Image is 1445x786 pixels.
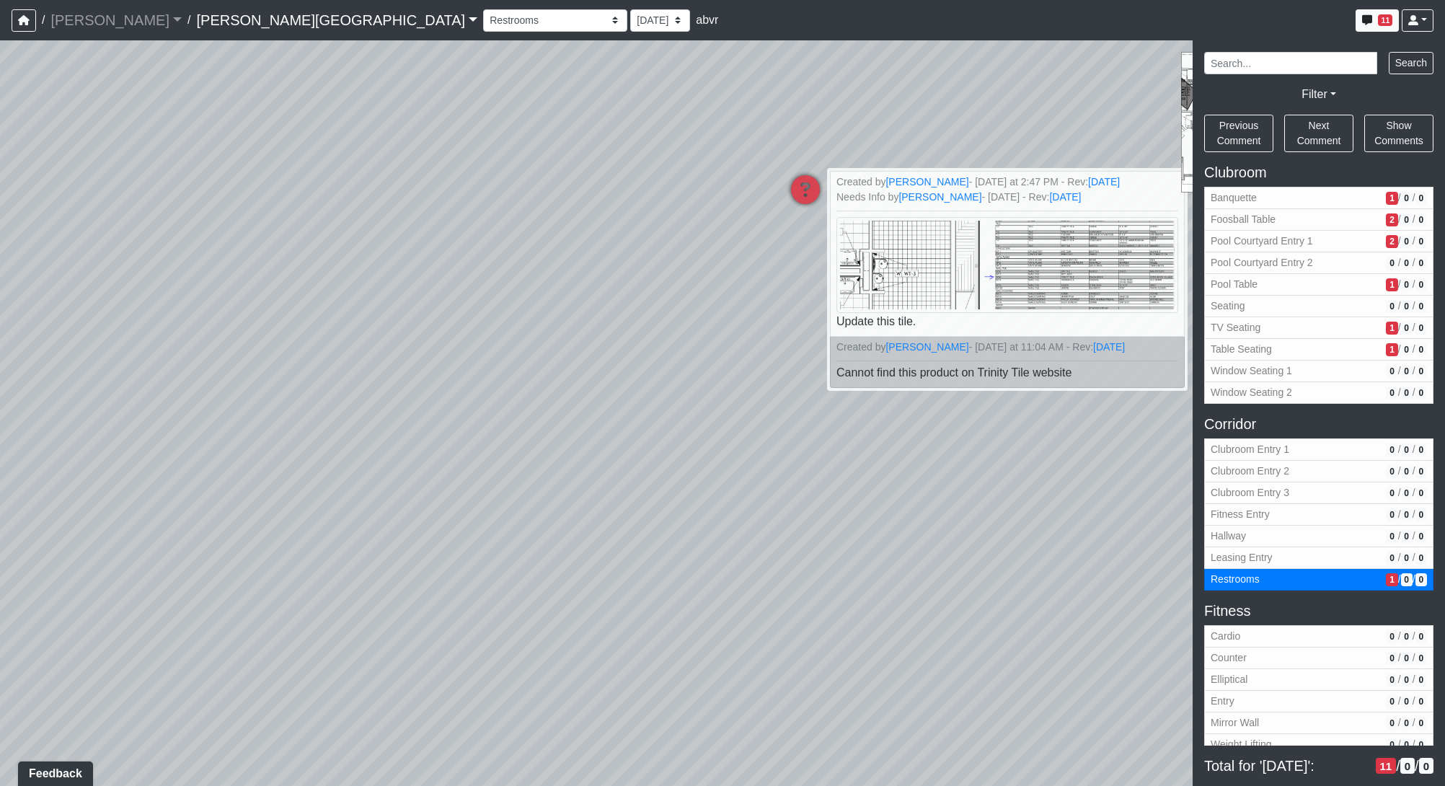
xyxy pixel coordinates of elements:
[1415,652,1427,665] span: # of resolved comments in revision
[1415,213,1427,226] span: # of resolved comments in revision
[1386,573,1397,586] span: # of open/more info comments in revision
[1398,277,1401,292] span: /
[1415,278,1427,291] span: # of resolved comments in revision
[1398,694,1401,709] span: /
[1401,552,1413,565] span: # of QA/customer approval comments in revision
[1398,464,1401,479] span: /
[1386,487,1397,500] span: # of open/more info comments in revision
[1386,530,1397,543] span: # of open/more info comments in revision
[1204,415,1433,433] h5: Corridor
[1398,550,1401,565] span: /
[1386,552,1397,565] span: # of open/more info comments in revision
[1401,695,1413,708] span: # of QA/customer approval comments in revision
[1413,234,1415,249] span: /
[1386,443,1397,456] span: # of open/more info comments in revision
[1413,212,1415,227] span: /
[1386,652,1397,665] span: # of open/more info comments in revision
[1211,255,1380,270] span: Pool Courtyard Entry 2
[1401,235,1413,248] span: # of QA/customer approval comments in revision
[1401,300,1413,313] span: # of QA/customer approval comments in revision
[1204,274,1433,296] button: Pool Table1/0/0
[1211,320,1380,335] span: TV Seating
[1204,734,1433,756] button: Weight Lifting0/0/0
[1386,695,1397,708] span: # of open/more info comments in revision
[1413,342,1415,357] span: /
[1386,278,1397,291] span: # of open/more info comments in revision
[1204,339,1433,361] button: Table Seating1/0/0
[1398,650,1401,666] span: /
[1356,9,1399,32] button: 11
[1401,278,1413,291] span: # of QA/customer approval comments in revision
[885,341,968,353] a: [PERSON_NAME]
[1413,299,1415,314] span: /
[1415,192,1427,205] span: # of resolved comments in revision
[1398,342,1401,357] span: /
[1401,630,1413,643] span: # of QA/customer approval comments in revision
[1415,757,1419,774] span: /
[1401,257,1413,270] span: # of QA/customer approval comments in revision
[898,191,981,203] a: [PERSON_NAME]
[1364,115,1433,152] button: Show Comments
[836,175,1178,190] small: Created by - [DATE] at 2:47 PM - Rev:
[1376,758,1397,774] span: # of open/more info comments in revision
[1386,717,1397,730] span: # of open/more info comments in revision
[1204,187,1433,209] button: Banquette1/0/0
[1302,88,1336,100] a: Filter
[50,6,182,35] a: [PERSON_NAME]
[1211,299,1380,314] span: Seating
[1415,695,1427,708] span: # of resolved comments in revision
[1401,387,1413,399] span: # of QA/customer approval comments in revision
[836,366,1071,379] span: Cannot find this product on Trinity Tile website
[1401,487,1413,500] span: # of QA/customer approval comments in revision
[1398,212,1401,227] span: /
[1413,737,1415,752] span: /
[1415,343,1427,356] span: # of resolved comments in revision
[1398,234,1401,249] span: /
[1204,461,1433,482] button: Clubroom Entry 20/0/0
[1401,738,1413,751] span: # of QA/customer approval comments in revision
[1401,322,1413,335] span: # of QA/customer approval comments in revision
[1204,296,1433,317] button: Seating0/0/0
[1398,572,1401,587] span: /
[1415,257,1427,270] span: # of resolved comments in revision
[1415,443,1427,456] span: # of resolved comments in revision
[1211,485,1380,500] span: Clubroom Entry 3
[1211,464,1380,479] span: Clubroom Entry 2
[1401,573,1413,586] span: # of QA/customer approval comments in revision
[1398,715,1401,730] span: /
[1204,164,1433,181] h5: Clubroom
[1386,465,1397,478] span: # of open/more info comments in revision
[1398,629,1401,644] span: /
[836,190,1178,205] small: Needs Info by - [DATE] - Rev:
[1088,176,1120,187] a: [DATE]
[1413,715,1415,730] span: /
[1413,320,1415,335] span: /
[1413,572,1415,587] span: /
[1211,694,1380,709] span: Entry
[1204,209,1433,231] button: Foosball Table2/0/0
[1415,465,1427,478] span: # of resolved comments in revision
[1415,573,1427,586] span: # of resolved comments in revision
[1211,342,1380,357] span: Table Seating
[1415,387,1427,399] span: # of resolved comments in revision
[1398,363,1401,379] span: /
[1413,507,1415,522] span: /
[1401,192,1413,205] span: # of QA/customer approval comments in revision
[1401,674,1413,686] span: # of QA/customer approval comments in revision
[1204,252,1433,274] button: Pool Courtyard Entry 20/0/0
[1415,487,1427,500] span: # of resolved comments in revision
[1211,385,1380,400] span: Window Seating 2
[1211,277,1380,292] span: Pool Table
[1398,320,1401,335] span: /
[1386,235,1397,248] span: # of open/more info comments in revision
[836,340,1178,355] small: Created by - [DATE] at 11:04 AM - Rev:
[1204,757,1370,774] span: Total for '[DATE]':
[1204,504,1433,526] button: Fitness Entry0/0/0
[885,176,968,187] a: [PERSON_NAME]
[1211,715,1380,730] span: Mirror Wall
[1386,192,1397,205] span: # of open/more info comments in revision
[1204,569,1433,591] button: Restrooms1/0/0
[1415,552,1427,565] span: # of resolved comments in revision
[1386,257,1397,270] span: # of open/more info comments in revision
